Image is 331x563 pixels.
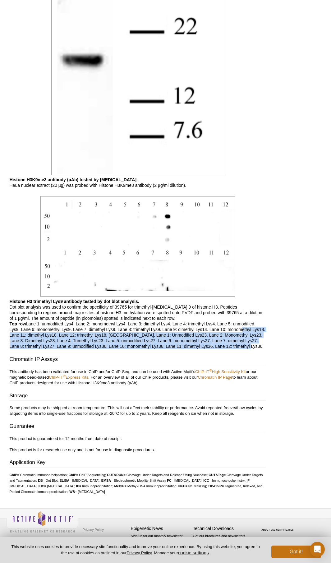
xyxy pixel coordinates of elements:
[68,473,76,477] strong: ChIP
[10,405,266,416] p: Some products may be shipped at room temperature. This will not affect their stability or perform...
[107,473,123,477] strong: CUT&RUN
[178,484,207,488] li: = Neutralizing;
[10,321,26,326] b: Top row
[10,356,266,364] h3: Chromatin IP Assays
[10,479,252,488] li: = [MEDICAL_DATA];
[7,509,78,534] img: Active Motif,
[246,479,250,482] strong: IF
[76,484,113,488] li: = Immunoprecipitation;
[10,473,17,477] strong: ChIP
[38,479,58,482] li: = Dot Blot;
[107,473,208,477] li: = Cleavage Under Targets and Release Using Nuclease;
[81,534,114,544] a: Terms & Conditions
[38,479,43,482] strong: DB
[101,479,111,482] strong: EMSA
[101,479,166,482] li: = Electrophoretic Mobility Shift Assay
[178,550,209,555] button: cookie settings
[10,392,266,401] h3: Storage
[10,369,266,386] p: This antibody has been validated for use in ChIP and/or ChIP-Seq, and can be used with Active Mot...
[271,546,321,558] button: Got it!
[114,484,177,488] li: = Methyl-DNA Immunoprecipitation;
[10,436,266,453] p: This product is guaranteed for 12 months from date of receipt. This product is for research use o...
[10,473,68,477] li: = Chromatin Immunoprecipitation;
[63,374,66,377] sup: ®
[209,473,223,477] strong: CUT&Tag
[10,473,263,482] li: = Cleavage Under Targets and Tagmentation;
[10,177,266,188] p: HeLa nuclear extract (20 µg) was probed with Histone H3K9me3 antibody (2 µg/ml dilution).
[198,375,232,380] a: Chromatin IP Page
[10,299,139,304] b: Histone H3 trimethyl Lys9 antibody tested by dot blot analysis.
[131,533,190,555] p: Sign up for our monthly newsletter highlighting recent publications in the field of epigenetics.
[40,196,235,297] img: Histone H3K9me3 antibody (pAb) tested by dot blot analysis.
[68,473,106,477] li: = ChIP Sequencing;
[209,368,212,372] sup: ®
[178,484,186,488] strong: NEU
[167,479,202,482] li: = [MEDICAL_DATA];
[10,484,263,494] li: = Tagmented, Indexed, and Pooled Chromatin Immunoprecipitation;
[208,484,222,488] strong: TIP-ChIP
[255,520,302,533] table: Click to Verify - This site chose Symantec SSL for secure e-commerce and confidential communicati...
[81,525,105,534] a: Privacy Policy
[10,299,266,349] p: Dot blot analysis was used to confirm the specificity of 39765 for trimethyl-[MEDICAL_DATA] 9 of ...
[310,542,325,557] div: Open Intercom Messenger
[76,484,79,488] strong: IP
[167,479,171,482] strong: FC
[193,533,252,549] p: Get our brochures and newsletters, or request them by mail.
[69,490,105,494] li: = [MEDICAL_DATA]
[39,484,75,488] li: = [MEDICAL_DATA];
[195,369,246,374] a: ChIP-IT®High Sensitivity Kit
[39,484,44,488] strong: IHC
[126,551,152,555] a: Privacy Policy
[10,459,266,467] h3: Application Key
[10,544,261,556] p: This website uses cookies to provide necessary site functionality and improve your online experie...
[59,479,69,482] strong: ELISA
[261,529,294,531] a: ABOUT SSL CERTIFICATES
[49,375,88,380] a: ChIP-IT®Express Kits
[69,490,75,494] strong: WB
[10,423,266,431] h3: Guarantee
[10,177,138,182] b: Histone H3K9me3 antibody (pAb) tested by [MEDICAL_DATA].
[203,479,209,482] strong: ICC
[114,484,125,488] strong: MeDIP
[203,479,246,482] li: = Immunocytochemistry;
[131,526,190,531] h4: Epigenetic News
[59,479,100,482] li: = [MEDICAL_DATA];
[193,526,252,531] h4: Technical Downloads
